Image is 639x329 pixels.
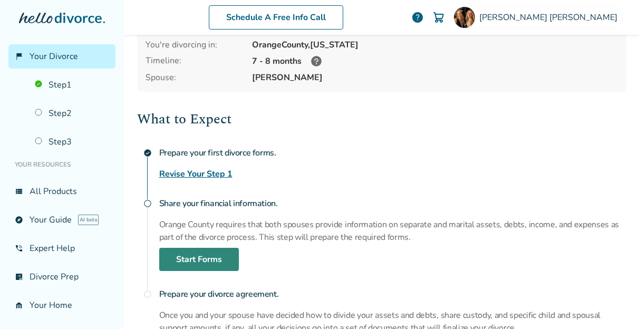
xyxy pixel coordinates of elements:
a: Step1 [28,73,115,97]
span: flag_2 [15,52,23,61]
a: list_alt_checkDivorce Prep [8,265,115,289]
a: phone_in_talkExpert Help [8,236,115,260]
span: Spouse: [146,72,244,83]
a: Schedule A Free Info Call [209,5,343,30]
span: radio_button_unchecked [143,199,152,208]
a: Start Forms [159,248,239,271]
span: phone_in_talk [15,244,23,253]
iframe: Chat Widget [586,278,639,329]
h2: What to Expect [137,109,626,130]
a: garage_homeYour Home [8,293,115,317]
p: Orange County requires that both spouses provide information on separate and marital assets, debt... [159,218,626,244]
span: explore [15,216,23,224]
img: Amy Harrison [454,7,475,28]
a: exploreYour GuideAI beta [8,208,115,232]
span: [PERSON_NAME] [PERSON_NAME] [479,12,622,23]
span: view_list [15,187,23,196]
img: Cart [432,11,445,24]
span: garage_home [15,301,23,309]
h4: Prepare your divorce agreement. [159,284,626,305]
a: Step2 [28,101,115,125]
a: flag_2Your Divorce [8,44,115,69]
span: radio_button_unchecked [143,290,152,298]
a: Revise Your Step 1 [159,168,233,180]
span: [PERSON_NAME] [252,72,618,83]
h4: Prepare your first divorce forms. [159,142,626,163]
a: view_listAll Products [8,179,115,204]
div: 7 - 8 months [252,55,618,67]
h4: Share your financial information. [159,193,626,214]
div: Timeline: [146,55,244,67]
a: Step3 [28,130,115,154]
span: check_circle [143,149,152,157]
div: You're divorcing in: [146,39,244,51]
span: list_alt_check [15,273,23,281]
a: help [411,11,424,24]
span: AI beta [78,215,99,225]
div: Orange County, [US_STATE] [252,39,618,51]
li: Your Resources [8,154,115,175]
span: Your Divorce [30,51,78,62]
